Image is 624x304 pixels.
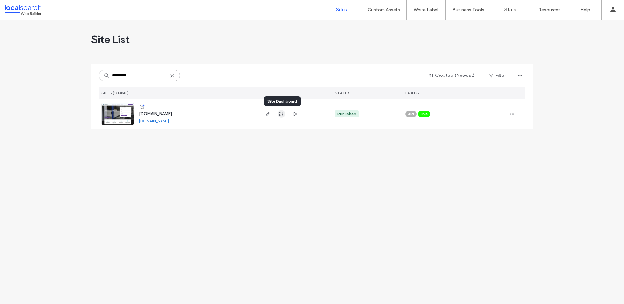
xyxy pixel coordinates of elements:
a: [DOMAIN_NAME] [139,118,169,123]
label: Resources [538,7,561,13]
button: Created (Newest) [423,70,480,81]
span: Site List [91,33,130,46]
label: Sites [336,7,347,13]
span: API [408,111,414,117]
span: SITES (1/13848) [101,91,129,95]
label: Stats [504,7,516,13]
span: Help [15,5,28,10]
div: Site Dashboard [264,96,301,106]
a: [DOMAIN_NAME] [139,111,172,116]
div: Published [337,111,356,117]
label: Custom Assets [368,7,400,13]
span: STATUS [335,91,350,95]
label: Business Tools [452,7,484,13]
button: Filter [483,70,512,81]
label: Help [580,7,590,13]
label: White Label [414,7,438,13]
span: Live [421,111,428,117]
span: LABELS [405,91,419,95]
